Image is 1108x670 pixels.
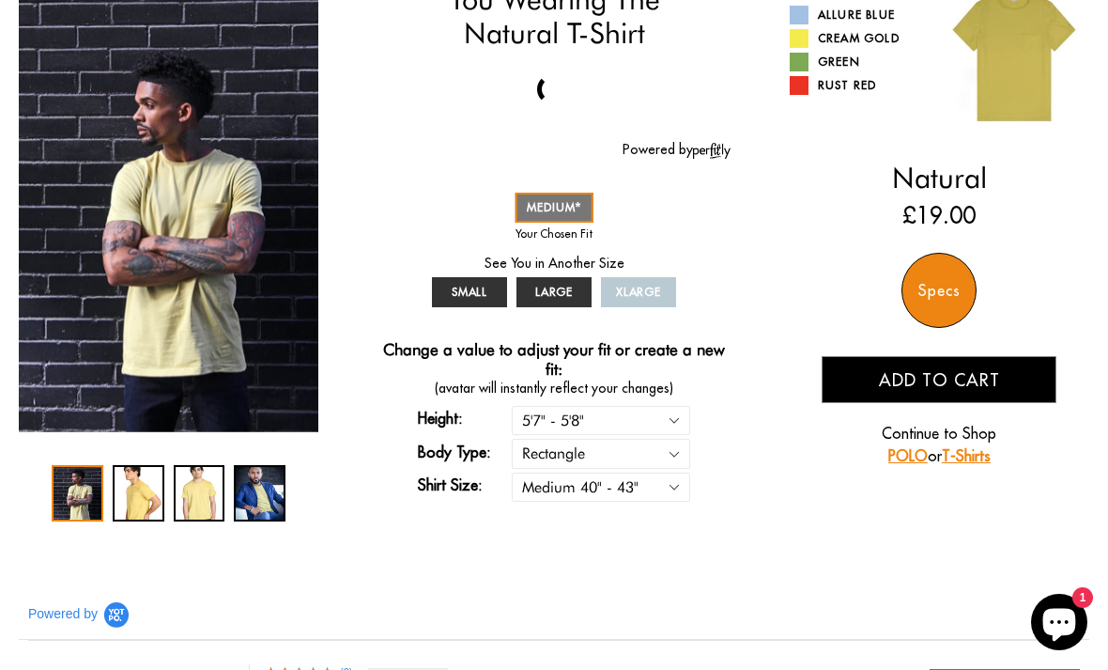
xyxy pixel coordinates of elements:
button: Add to cart [822,356,1056,403]
label: Height: [418,407,512,429]
span: (avatar will instantly reflect your changes) [377,379,731,398]
a: MEDIUM [516,193,593,223]
a: T-Shirts [942,446,991,465]
div: Specs [901,253,977,328]
a: Allure Blue [790,6,926,24]
div: 1 / 4 [52,465,103,522]
ins: £19.00 [902,198,976,232]
div: 4 / 4 [234,465,285,522]
h4: Change a value to adjust your fit or create a new fit: [377,340,731,379]
h2: Natural [790,161,1089,195]
p: Continue to Shop or [822,422,1056,467]
img: perfitly-logo_73ae6c82-e2e3-4a36-81b1-9e913f6ac5a1.png [693,143,731,159]
span: LARGE [535,285,574,299]
div: 3 / 4 [174,465,225,522]
label: Body Type: [418,441,512,463]
inbox-online-store-chat: Shopify online store chat [1025,594,1093,655]
a: Powered by [623,141,731,158]
span: Powered by [28,606,98,622]
a: Cream Gold [790,29,926,48]
label: Shirt Size: [418,474,512,496]
span: SMALL [452,285,488,299]
a: LARGE [516,277,592,307]
a: XLARGE [601,277,676,307]
span: XLARGE [616,285,662,299]
a: Green [790,53,926,71]
span: MEDIUM [527,200,582,214]
div: 2 / 4 [113,465,164,522]
span: Add to cart [879,369,1000,391]
a: POLO [888,446,928,465]
a: Rust Red [790,76,926,95]
a: SMALL [432,277,507,307]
